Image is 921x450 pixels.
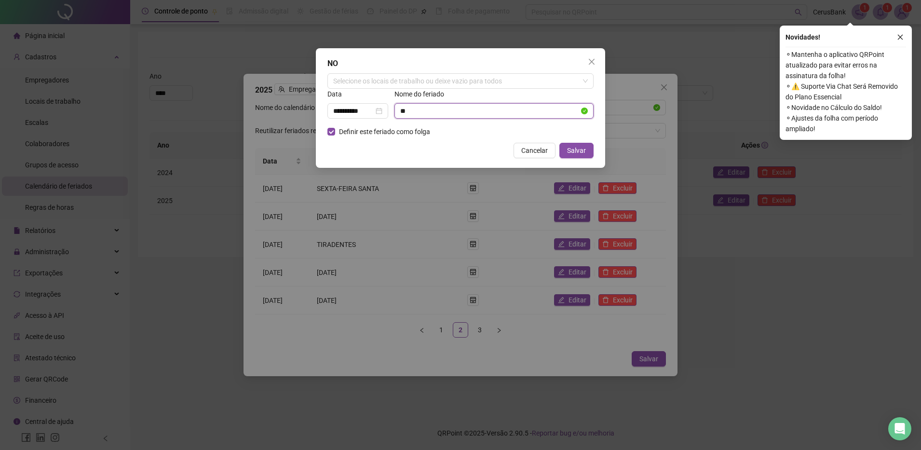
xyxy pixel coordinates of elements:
div: Open Intercom Messenger [888,417,911,440]
div: NO [327,58,594,69]
span: ⚬ ⚠️ Suporte Via Chat Será Removido do Plano Essencial [786,81,906,102]
span: close [588,58,596,66]
span: ⚬ Novidade no Cálculo do Saldo! [786,102,906,113]
span: Novidades ! [786,32,820,42]
span: close [897,34,904,41]
span: Cancelar [521,145,548,156]
span: ⚬ Mantenha o aplicativo QRPoint atualizado para evitar erros na assinatura da folha! [786,49,906,81]
label: Data [327,89,348,99]
button: Cancelar [514,143,555,158]
label: Nome do feriado [394,89,450,99]
button: Close [584,54,599,69]
button: Salvar [559,143,594,158]
span: Definir este feriado como folga [335,126,434,137]
span: Salvar [567,145,586,156]
span: ⚬ Ajustes da folha com período ampliado! [786,113,906,134]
